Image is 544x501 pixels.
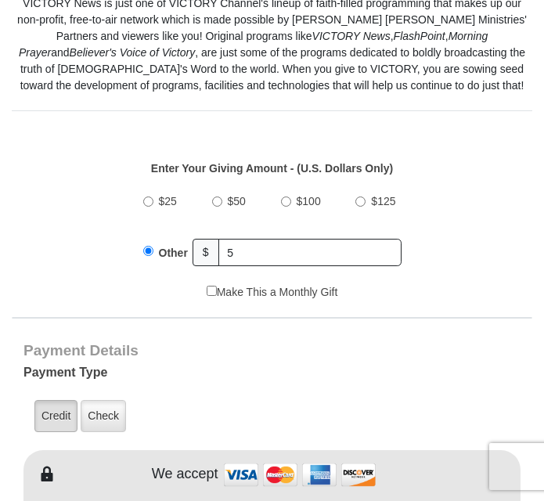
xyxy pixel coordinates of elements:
[394,30,445,42] i: FlashPoint
[159,247,188,259] span: Other
[23,342,521,360] h3: Payment Details
[228,195,246,207] span: $50
[371,195,395,207] span: $125
[297,195,321,207] span: $100
[151,162,393,175] strong: Enter Your Giving Amount - (U.S. Dollars Only)
[23,365,521,387] h5: Payment Type
[222,458,378,492] img: credit cards accepted
[193,239,219,266] span: $
[207,284,338,301] label: Make This a Monthly Gift
[218,239,402,266] input: Other Amount
[207,286,217,296] input: Make This a Monthly Gift
[81,400,126,432] label: Check
[159,195,177,207] span: $25
[312,30,391,42] i: VICTORY News
[152,466,218,483] h4: We accept
[19,30,488,59] i: Morning Prayer
[70,46,196,59] i: Believer's Voice of Victory
[34,400,77,432] label: Credit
